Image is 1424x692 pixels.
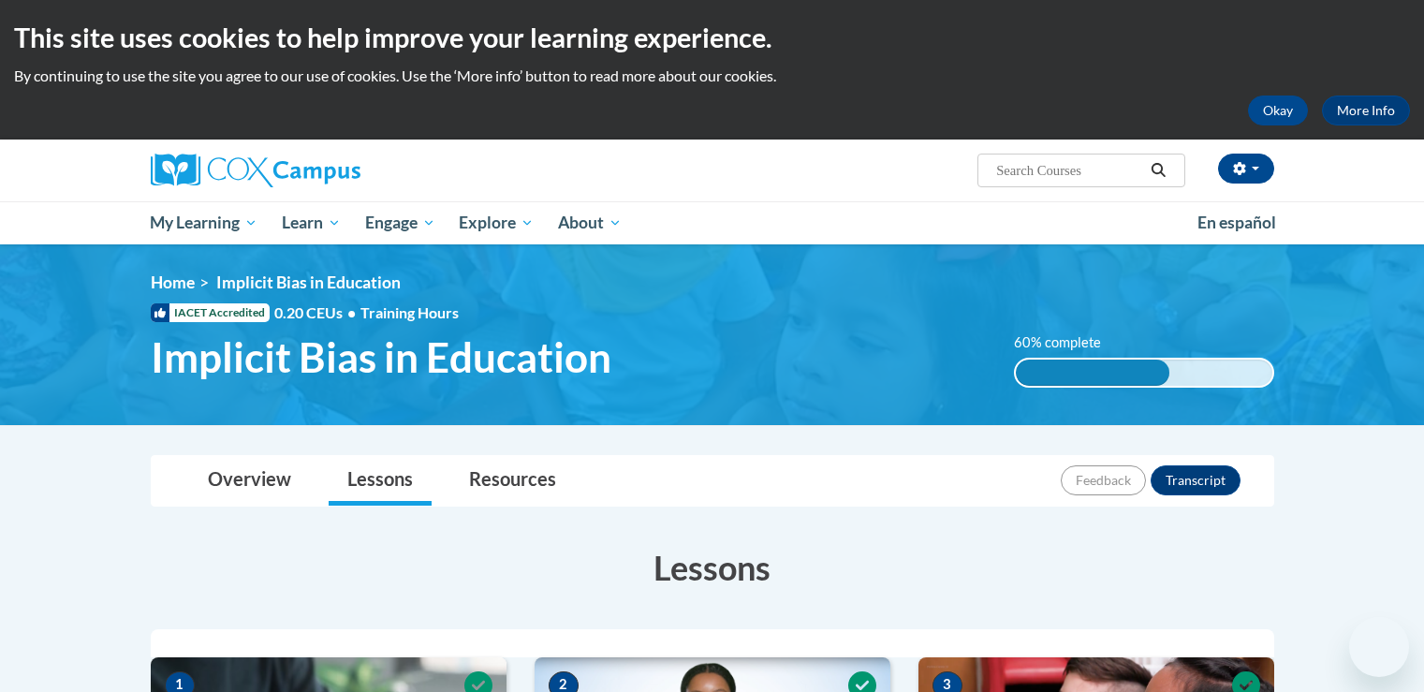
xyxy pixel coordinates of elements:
img: Cox Campus [151,154,360,187]
a: About [546,201,634,244]
span: Implicit Bias in Education [216,272,401,292]
span: Explore [459,212,534,234]
a: Explore [447,201,546,244]
span: IACET Accredited [151,303,270,322]
label: 60% complete [1014,332,1122,353]
a: Engage [353,201,448,244]
a: En español [1185,203,1288,243]
span: Training Hours [360,303,459,321]
a: Resources [450,456,575,506]
button: Account Settings [1218,154,1274,184]
h3: Lessons [151,544,1274,591]
span: Learn [282,212,341,234]
iframe: Button to launch messaging window [1349,617,1409,677]
span: My Learning [150,212,257,234]
a: My Learning [139,201,271,244]
a: Cox Campus [151,154,506,187]
a: Learn [270,201,353,244]
span: • [347,303,356,321]
button: Okay [1248,96,1308,125]
button: Transcript [1151,465,1240,495]
input: Search Courses [994,159,1144,182]
a: Overview [189,456,310,506]
span: Implicit Bias in Education [151,332,611,382]
span: En español [1197,213,1276,232]
button: Feedback [1061,465,1146,495]
a: More Info [1322,96,1410,125]
div: 60% complete [1016,360,1169,386]
a: Home [151,272,195,292]
div: Main menu [123,201,1302,244]
span: About [558,212,622,234]
p: By continuing to use the site you agree to our use of cookies. Use the ‘More info’ button to read... [14,66,1410,86]
span: Engage [365,212,435,234]
button: Search [1144,159,1172,182]
a: Lessons [329,456,432,506]
span: 0.20 CEUs [274,302,360,323]
h2: This site uses cookies to help improve your learning experience. [14,19,1410,56]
